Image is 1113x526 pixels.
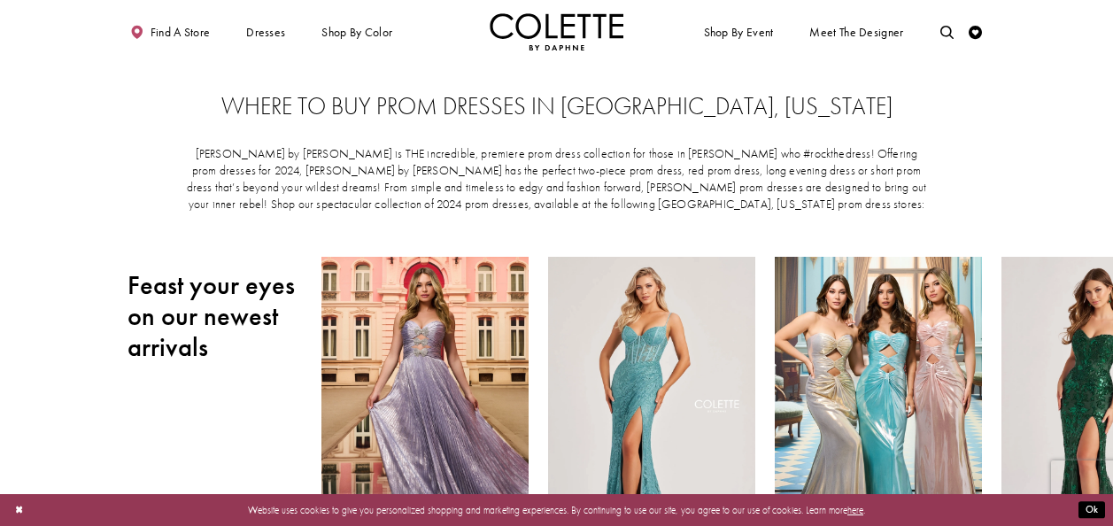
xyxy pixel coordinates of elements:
[319,13,396,50] span: Shop by color
[186,146,927,213] p: [PERSON_NAME] by [PERSON_NAME] is THE incredible, premiere prom dress collection for those in [PE...
[151,26,211,39] span: Find a store
[154,93,959,120] h2: Where to buy prom dresses in [GEOGRAPHIC_DATA], [US_STATE]
[490,13,624,50] img: Colette by Daphne
[243,13,289,50] span: Dresses
[1078,502,1105,519] button: Submit Dialog
[704,26,774,39] span: Shop By Event
[128,270,302,363] h2: Feast your eyes on our newest arrivals
[246,26,285,39] span: Dresses
[8,499,30,522] button: Close Dialog
[321,26,392,39] span: Shop by color
[847,504,863,516] a: here
[809,26,903,39] span: Meet the designer
[700,13,777,50] span: Shop By Event
[966,13,986,50] a: Check Wishlist
[937,13,957,50] a: Toggle search
[490,13,624,50] a: Visit Home Page
[97,501,1016,519] p: Website uses cookies to give you personalized shopping and marketing experiences. By continuing t...
[128,13,213,50] a: Find a store
[807,13,908,50] a: Meet the designer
